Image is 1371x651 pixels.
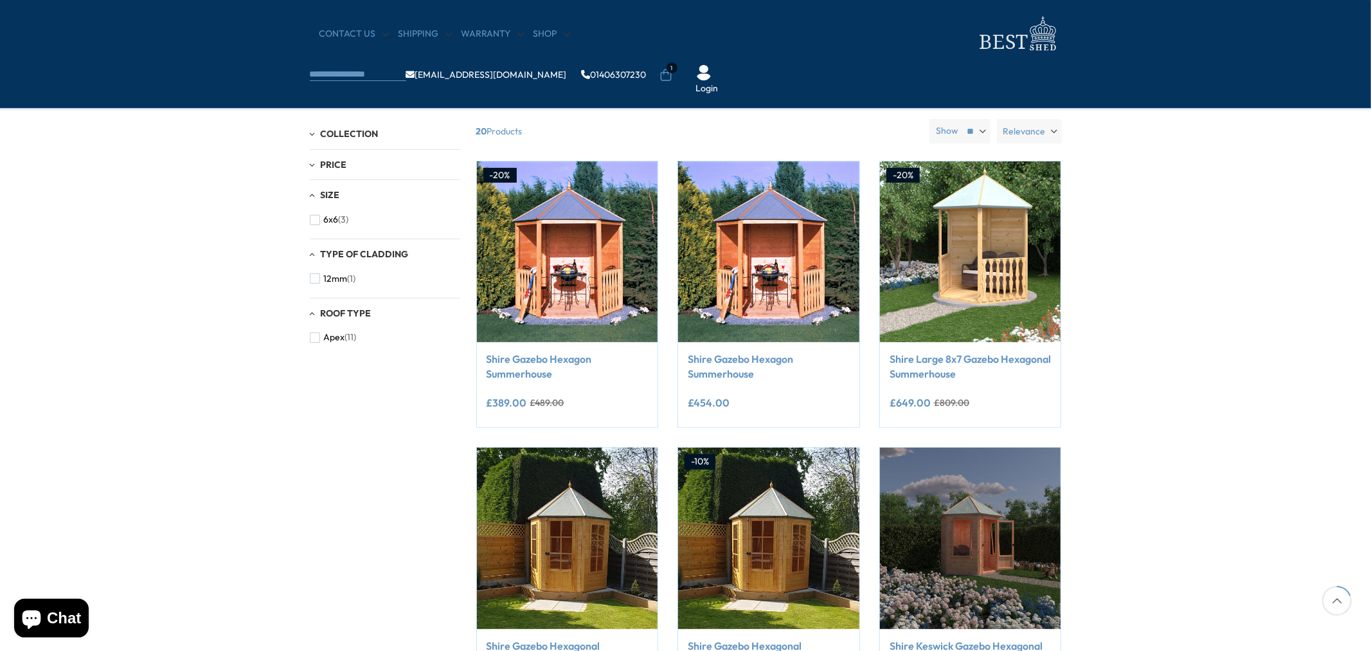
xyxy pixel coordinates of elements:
a: Shipping [399,28,452,41]
a: Shire Gazebo Hexagon Summerhouse [688,352,850,381]
a: Warranty [461,28,524,41]
button: 12mm [310,270,356,288]
span: (3) [339,214,349,225]
del: £809.00 [934,398,969,407]
span: 1 [667,62,677,73]
span: (11) [345,332,357,343]
del: £489.00 [530,398,564,407]
span: Price [321,159,347,170]
span: (1) [348,273,356,284]
a: 01406307230 [582,70,647,79]
span: Type of Cladding [321,248,409,260]
a: [EMAIL_ADDRESS][DOMAIN_NAME] [406,70,567,79]
label: Show [936,125,958,138]
span: Roof Type [321,307,372,319]
ins: £454.00 [688,398,730,408]
a: Shire Large 8x7 Gazebo Hexagonal Summerhouse [890,352,1052,381]
div: -10% [685,454,715,470]
span: Size [321,189,340,201]
b: 20 [476,119,487,143]
img: Shire Gazebo Hexagon Summerhouse - Best Shed [477,161,658,343]
a: 1 [659,69,672,82]
a: Login [696,82,719,95]
span: Collection [321,128,379,140]
button: 6x6 [310,210,349,229]
a: Shop [533,28,570,41]
span: Products [471,119,924,143]
ins: £649.00 [890,398,931,408]
div: -20% [886,168,920,183]
a: CONTACT US [319,28,389,41]
img: logo [972,13,1062,55]
a: Shire Gazebo Hexagon Summerhouse [487,352,649,381]
img: User Icon [696,65,712,80]
label: Relevance [997,119,1062,143]
span: 12mm [324,273,348,284]
button: Apex [310,328,357,347]
ins: £389.00 [487,398,527,408]
span: Apex [324,332,345,343]
div: -20% [483,168,517,183]
span: 6x6 [324,214,339,225]
img: Shire Gazebo Hexagonal Summerhouse 6x6 12mm Cladding - Best Shed [678,448,859,629]
span: Relevance [1003,119,1046,143]
inbox-online-store-chat: Shopify online store chat [10,599,93,641]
